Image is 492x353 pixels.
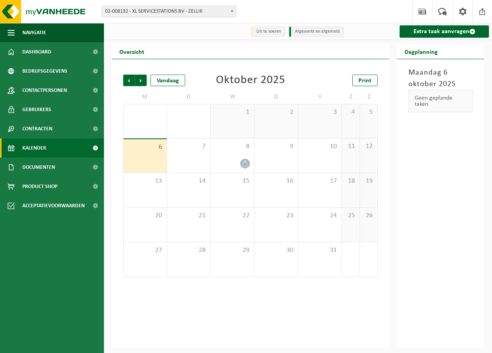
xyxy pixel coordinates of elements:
[123,75,135,86] span: Vorige
[216,75,285,86] div: Oktober 2025
[171,246,207,255] span: 28
[352,75,378,86] a: Print
[258,246,294,255] span: 30
[358,78,372,84] span: Print
[258,142,294,151] span: 9
[22,196,85,215] span: Acceptatievoorwaarden
[135,75,147,86] span: Volgende
[251,27,285,37] li: Uit te voeren
[346,211,355,220] span: 25
[302,142,338,151] span: 10
[22,177,57,196] span: Product Shop
[102,6,236,17] span: 02-008132 - XL SERVICESTATIONS BV - ZELLIK
[364,142,373,151] span: 12
[258,177,294,185] span: 16
[171,142,207,151] span: 7
[22,100,51,119] span: Gebruikers
[342,90,360,104] td: Z
[22,42,51,62] span: Dashboard
[298,90,342,104] td: V
[408,90,473,112] div: Geen geplande taken
[214,211,250,220] span: 22
[151,75,185,86] div: Vandaag
[400,25,489,38] a: Extra taak aanvragen
[127,177,163,185] span: 13
[302,177,338,185] span: 17
[408,67,473,90] h3: Maandag 6 oktober 2025
[214,142,250,151] span: 8
[397,44,445,59] h2: Dagplanning
[302,246,338,255] span: 31
[346,108,355,117] span: 4
[214,246,250,255] span: 29
[364,177,373,185] span: 19
[364,211,373,220] span: 26
[360,90,378,104] td: Z
[171,211,207,220] span: 21
[127,143,163,152] span: 6
[214,108,250,117] span: 1
[127,211,163,220] span: 20
[22,23,46,42] span: Navigatie
[258,108,294,117] span: 2
[22,62,67,81] span: Bedrijfsgegevens
[364,108,373,117] span: 5
[22,138,46,158] span: Kalender
[22,119,52,138] span: Contracten
[346,177,355,185] span: 18
[127,246,163,255] span: 27
[167,90,211,104] td: D
[214,177,250,185] span: 15
[112,44,152,59] h2: Overzicht
[211,90,254,104] td: W
[346,142,355,151] span: 11
[22,158,55,177] span: Documenten
[289,27,344,37] li: Afgewerkt en afgemeld
[22,81,67,100] span: Contactpersonen
[123,90,167,104] td: M
[171,177,207,185] span: 14
[302,108,338,117] span: 3
[258,211,294,220] span: 23
[254,90,298,104] td: D
[302,211,338,220] span: 24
